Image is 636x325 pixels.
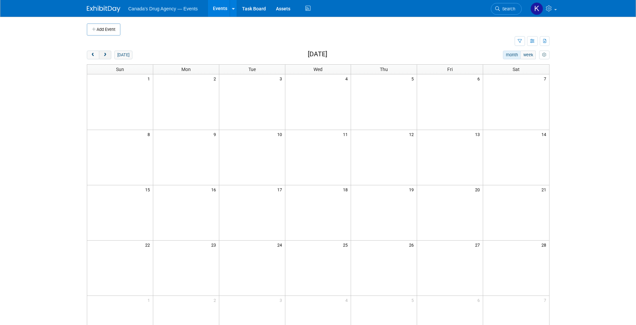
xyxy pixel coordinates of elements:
[345,296,351,304] span: 4
[542,53,546,57] i: Personalize Calendar
[211,241,219,249] span: 23
[277,130,285,138] span: 10
[213,296,219,304] span: 2
[513,67,520,72] span: Sat
[474,241,483,249] span: 27
[541,130,549,138] span: 14
[447,67,453,72] span: Fri
[477,74,483,83] span: 6
[279,74,285,83] span: 3
[530,2,543,15] img: Kristen Trevisan
[144,185,153,194] span: 15
[541,185,549,194] span: 21
[87,23,120,36] button: Add Event
[114,51,132,59] button: [DATE]
[342,185,351,194] span: 18
[500,6,515,11] span: Search
[213,74,219,83] span: 2
[277,241,285,249] span: 24
[491,3,522,15] a: Search
[520,51,536,59] button: week
[543,296,549,304] span: 7
[87,51,99,59] button: prev
[411,296,417,304] span: 5
[541,241,549,249] span: 28
[147,296,153,304] span: 1
[147,130,153,138] span: 8
[503,51,521,59] button: month
[181,67,191,72] span: Mon
[411,74,417,83] span: 5
[342,241,351,249] span: 25
[408,241,417,249] span: 26
[408,185,417,194] span: 19
[539,51,549,59] button: myCustomButton
[308,51,327,58] h2: [DATE]
[99,51,111,59] button: next
[380,67,388,72] span: Thu
[248,67,256,72] span: Tue
[474,130,483,138] span: 13
[477,296,483,304] span: 6
[147,74,153,83] span: 1
[128,6,198,11] span: Canada's Drug Agency — Events
[116,67,124,72] span: Sun
[345,74,351,83] span: 4
[408,130,417,138] span: 12
[277,185,285,194] span: 17
[279,296,285,304] span: 3
[87,6,120,12] img: ExhibitDay
[144,241,153,249] span: 22
[342,130,351,138] span: 11
[474,185,483,194] span: 20
[211,185,219,194] span: 16
[313,67,323,72] span: Wed
[213,130,219,138] span: 9
[543,74,549,83] span: 7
